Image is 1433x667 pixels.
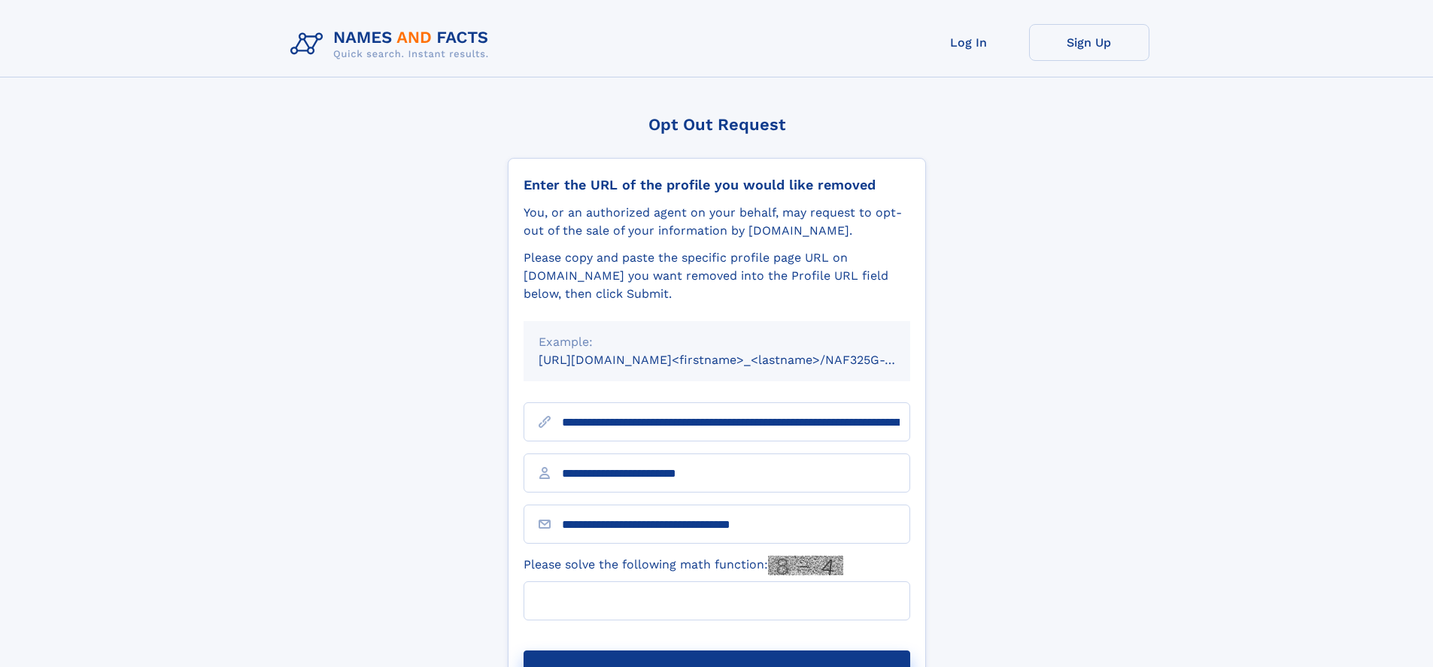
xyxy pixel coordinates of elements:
div: Example: [539,333,895,351]
img: Logo Names and Facts [284,24,501,65]
div: Enter the URL of the profile you would like removed [524,177,910,193]
label: Please solve the following math function: [524,556,843,575]
a: Log In [909,24,1029,61]
small: [URL][DOMAIN_NAME]<firstname>_<lastname>/NAF325G-xxxxxxxx [539,353,939,367]
a: Sign Up [1029,24,1149,61]
div: Please copy and paste the specific profile page URL on [DOMAIN_NAME] you want removed into the Pr... [524,249,910,303]
div: You, or an authorized agent on your behalf, may request to opt-out of the sale of your informatio... [524,204,910,240]
div: Opt Out Request [508,115,926,134]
